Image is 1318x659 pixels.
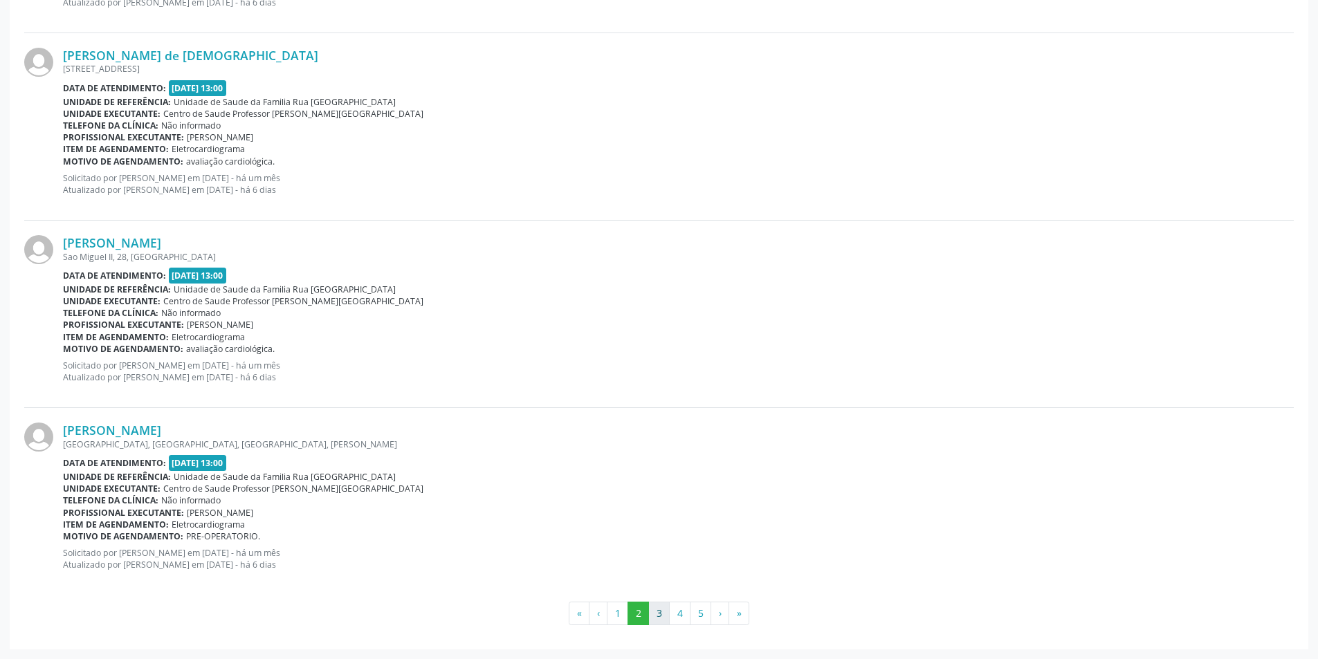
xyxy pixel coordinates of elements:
span: [PERSON_NAME] [187,131,253,143]
button: Go to previous page [589,602,607,625]
b: Data de atendimento: [63,457,166,469]
span: Não informado [161,494,221,506]
b: Data de atendimento: [63,82,166,94]
b: Unidade de referência: [63,471,171,483]
b: Telefone da clínica: [63,494,158,506]
button: Go to page 4 [669,602,690,625]
span: Unidade de Saude da Familia Rua [GEOGRAPHIC_DATA] [174,471,396,483]
b: Profissional executante: [63,507,184,519]
a: [PERSON_NAME] [63,235,161,250]
button: Go to next page [711,602,729,625]
span: [DATE] 13:00 [169,268,227,284]
p: Solicitado por [PERSON_NAME] em [DATE] - há um mês Atualizado por [PERSON_NAME] em [DATE] - há 6 ... [63,360,1294,383]
button: Go to first page [569,602,589,625]
span: [DATE] 13:00 [169,80,227,96]
span: Centro de Saude Professor [PERSON_NAME][GEOGRAPHIC_DATA] [163,108,423,120]
span: [DATE] 13:00 [169,455,227,471]
b: Data de atendimento: [63,270,166,281]
b: Profissional executante: [63,131,184,143]
img: img [24,235,53,264]
div: Sao Miguel II, 28, [GEOGRAPHIC_DATA] [63,251,1294,263]
b: Item de agendamento: [63,331,169,343]
button: Go to page 3 [648,602,670,625]
span: Eletrocardiograma [172,331,245,343]
b: Unidade de referência: [63,284,171,295]
p: Solicitado por [PERSON_NAME] em [DATE] - há um mês Atualizado por [PERSON_NAME] em [DATE] - há 6 ... [63,547,1294,570]
span: PRE-OPERATORIO. [186,530,260,542]
span: avaliação cardiológica. [186,343,275,355]
div: [STREET_ADDRESS] [63,63,1294,75]
b: Telefone da clínica: [63,120,158,131]
b: Motivo de agendamento: [63,156,183,167]
span: Centro de Saude Professor [PERSON_NAME][GEOGRAPHIC_DATA] [163,483,423,494]
b: Motivo de agendamento: [63,530,183,542]
b: Item de agendamento: [63,143,169,155]
span: avaliação cardiológica. [186,156,275,167]
b: Item de agendamento: [63,519,169,530]
span: Não informado [161,120,221,131]
b: Unidade executante: [63,108,161,120]
button: Go to page 5 [690,602,711,625]
img: img [24,423,53,452]
b: Unidade executante: [63,483,161,494]
a: [PERSON_NAME] [63,423,161,438]
a: [PERSON_NAME] de [DEMOGRAPHIC_DATA] [63,48,318,63]
ul: Pagination [24,602,1294,625]
button: Go to page 2 [628,602,649,625]
span: Não informado [161,307,221,319]
span: Unidade de Saude da Familia Rua [GEOGRAPHIC_DATA] [174,96,396,108]
b: Motivo de agendamento: [63,343,183,355]
b: Telefone da clínica: [63,307,158,319]
b: Unidade executante: [63,295,161,307]
div: [GEOGRAPHIC_DATA], [GEOGRAPHIC_DATA], [GEOGRAPHIC_DATA], [PERSON_NAME] [63,438,1294,450]
span: [PERSON_NAME] [187,319,253,331]
span: Centro de Saude Professor [PERSON_NAME][GEOGRAPHIC_DATA] [163,295,423,307]
span: Eletrocardiograma [172,143,245,155]
button: Go to page 1 [607,602,628,625]
b: Unidade de referência: [63,96,171,108]
b: Profissional executante: [63,319,184,331]
span: Eletrocardiograma [172,519,245,530]
span: [PERSON_NAME] [187,507,253,519]
p: Solicitado por [PERSON_NAME] em [DATE] - há um mês Atualizado por [PERSON_NAME] em [DATE] - há 6 ... [63,172,1294,196]
img: img [24,48,53,77]
span: Unidade de Saude da Familia Rua [GEOGRAPHIC_DATA] [174,284,396,295]
button: Go to last page [729,602,749,625]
